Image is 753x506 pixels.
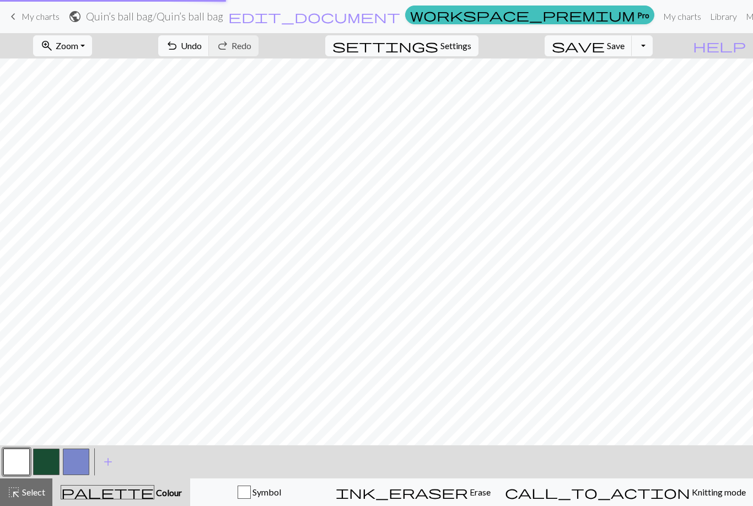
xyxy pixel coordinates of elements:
span: save [552,38,605,54]
span: highlight_alt [7,484,20,500]
span: Knitting mode [690,487,746,497]
span: ink_eraser [336,484,468,500]
span: Undo [181,40,202,51]
h2: Quin’s ball bag / Quin’s ball bag [86,10,223,23]
span: zoom_in [40,38,53,54]
span: Symbol [251,487,281,497]
span: Erase [468,487,491,497]
span: Settings [440,39,471,52]
span: Colour [154,487,182,498]
span: Select [20,487,45,497]
a: My charts [659,6,706,28]
button: Zoom [33,35,92,56]
span: undo [165,38,179,54]
span: workspace_premium [410,7,635,23]
button: Undo [158,35,209,56]
a: Library [706,6,741,28]
span: keyboard_arrow_left [7,9,20,24]
span: call_to_action [505,484,690,500]
span: Zoom [56,40,78,51]
span: palette [61,484,154,500]
span: My charts [21,11,60,22]
button: Colour [52,478,190,506]
a: My charts [7,7,60,26]
button: Symbol [190,478,329,506]
button: Erase [329,478,498,506]
span: settings [332,38,438,54]
i: Settings [332,39,438,52]
span: add [101,454,115,470]
span: edit_document [228,9,400,24]
span: help [693,38,746,54]
button: Knitting mode [498,478,753,506]
span: public [68,9,82,24]
button: SettingsSettings [325,35,478,56]
span: Save [607,40,625,51]
button: Save [545,35,632,56]
a: Pro [405,6,654,24]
